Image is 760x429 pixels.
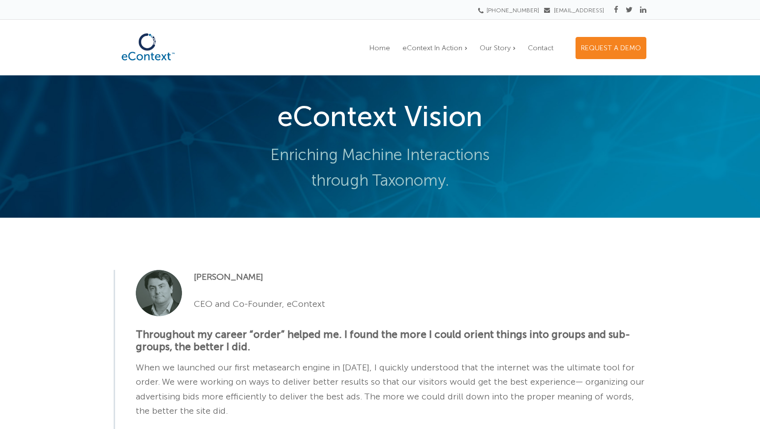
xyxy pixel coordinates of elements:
[640,5,646,14] a: Linkedin
[136,361,646,418] p: When we launched our first metasearch engine in [DATE], I quickly understood that the internet wa...
[402,44,462,52] span: eContext In Action
[114,28,182,66] img: eContext
[523,37,558,59] a: Contact
[114,142,646,193] p: Enriching Machine Interactions through Taxonomy.
[480,44,511,52] span: Our Story
[626,5,633,14] a: Twitter
[136,297,646,311] p: CEO and Co-Founder, eContext
[194,271,263,282] strong: [PERSON_NAME]
[369,44,390,52] span: Home
[544,7,604,14] a: [EMAIL_ADDRESS]
[114,100,646,133] h1: eContext Vision
[581,44,641,52] span: REQUEST A DEMO
[114,58,182,68] a: eContext
[614,5,618,14] a: Facebook
[576,37,646,59] a: REQUEST A DEMO
[136,328,646,353] h5: Throughout my career “order” helped me. I found the more I could orient things into groups and su...
[365,37,395,59] a: Home
[528,44,553,52] span: Contact
[481,7,539,14] a: [PHONE_NUMBER]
